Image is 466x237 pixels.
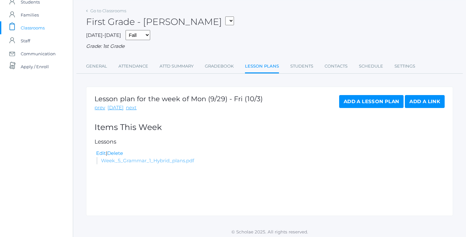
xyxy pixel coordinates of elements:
[359,60,383,73] a: Schedule
[21,47,56,60] span: Communication
[86,17,234,27] h2: First Grade - [PERSON_NAME]
[245,60,279,74] a: Lesson Plans
[21,8,39,21] span: Families
[118,60,148,73] a: Attendance
[394,60,415,73] a: Settings
[205,60,234,73] a: Gradebook
[86,60,107,73] a: General
[21,60,49,73] span: Apply / Enroll
[86,32,121,38] span: [DATE]-[DATE]
[86,43,453,50] div: Grade: 1st Grade
[339,95,404,108] a: Add a Lesson Plan
[101,157,194,164] a: Week_5_Grammar_1_Hybrid_plans.pdf
[405,95,445,108] a: Add a Link
[94,123,445,132] h2: Items This Week
[94,104,105,112] a: prev
[96,150,106,156] a: Edit
[96,150,445,157] div: |
[325,60,348,73] a: Contacts
[94,95,263,102] h1: Lesson plan for the week of Mon (9/29) - Fri (10/3)
[21,21,45,34] span: Classrooms
[107,104,124,112] a: [DATE]
[160,60,194,73] a: Attd Summary
[90,8,126,13] a: Go to Classrooms
[107,150,123,156] a: Delete
[73,229,466,235] p: © Scholae 2025. All rights reserved.
[126,104,137,112] a: next
[94,139,445,145] h5: Lessons
[21,34,30,47] span: Staff
[290,60,313,73] a: Students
